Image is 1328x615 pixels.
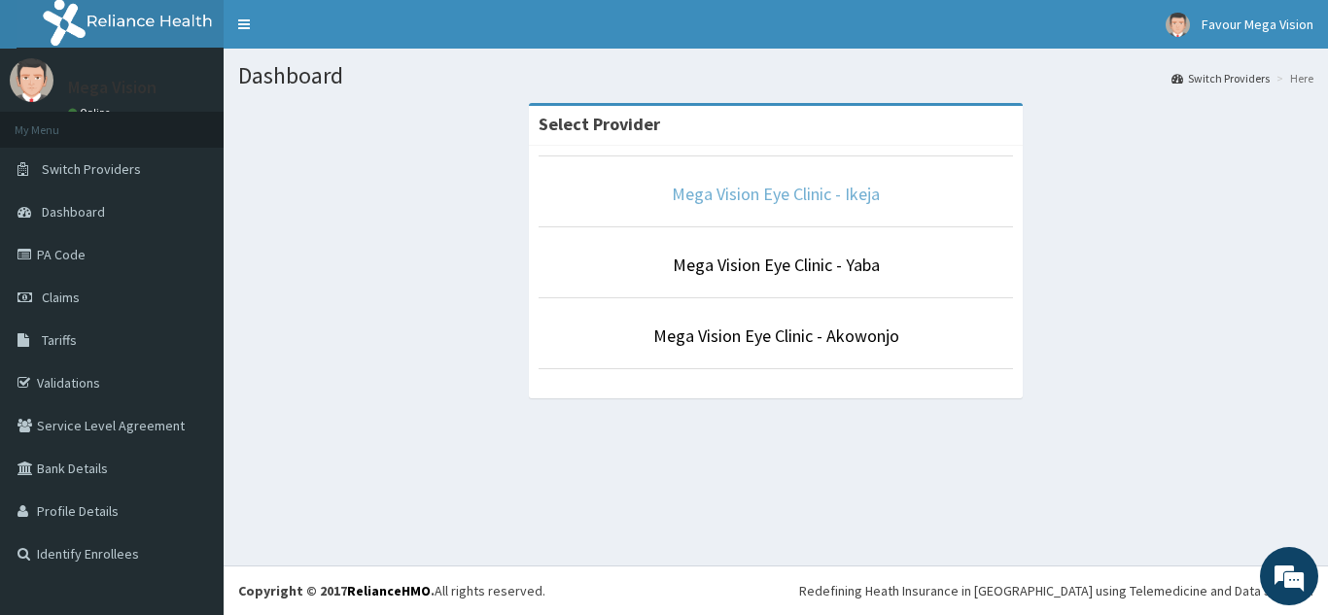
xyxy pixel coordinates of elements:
span: Favour Mega Vision [1202,16,1313,33]
strong: Select Provider [539,113,660,135]
h1: Dashboard [238,63,1313,88]
a: RelianceHMO [347,582,431,599]
span: Tariffs [42,331,77,349]
a: Mega Vision Eye Clinic - Akowonjo [653,325,899,347]
li: Here [1272,70,1313,86]
textarea: Type your message and hit 'Enter' [10,409,370,477]
img: d_794563401_company_1708531726252_794563401 [36,97,79,146]
span: Switch Providers [42,160,141,178]
div: Minimize live chat window [319,10,366,56]
p: Mega Vision [68,79,157,96]
span: Dashboard [42,203,105,221]
a: Mega Vision Eye Clinic - Yaba [673,254,880,276]
strong: Copyright © 2017 . [238,582,435,599]
img: User Image [1166,13,1190,37]
a: Online [68,106,115,120]
span: We're online! [113,184,268,380]
a: Switch Providers [1171,70,1270,86]
img: User Image [10,58,53,102]
div: Redefining Heath Insurance in [GEOGRAPHIC_DATA] using Telemedicine and Data Science! [799,581,1313,600]
footer: All rights reserved. [224,565,1328,615]
div: Chat with us now [101,109,327,134]
a: Mega Vision Eye Clinic - Ikeja [672,183,880,205]
span: Claims [42,289,80,306]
